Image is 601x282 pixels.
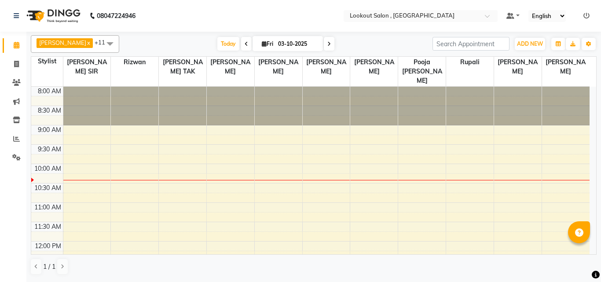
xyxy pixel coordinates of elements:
div: 11:00 AM [33,203,63,212]
span: +11 [95,39,112,46]
a: x [86,39,90,46]
span: [PERSON_NAME] [350,57,398,77]
div: 12:00 PM [33,242,63,251]
div: Stylist [31,57,63,66]
span: [PERSON_NAME] [303,57,350,77]
div: 10:30 AM [33,183,63,193]
div: 10:00 AM [33,164,63,173]
span: Rizwan [111,57,158,68]
input: Search Appointment [432,37,509,51]
div: 8:30 AM [36,106,63,115]
span: [PERSON_NAME] SIR [63,57,111,77]
span: ADD NEW [517,40,543,47]
span: [PERSON_NAME] [255,57,302,77]
button: ADD NEW [515,38,545,50]
span: 1 / 1 [43,262,55,271]
span: Fri [260,40,275,47]
div: 9:00 AM [36,125,63,135]
span: [PERSON_NAME] [494,57,542,77]
img: logo [22,4,83,28]
input: 2025-10-03 [275,37,319,51]
span: Rupali [446,57,494,68]
div: 8:00 AM [36,87,63,96]
span: [PERSON_NAME] [542,57,590,77]
span: [PERSON_NAME] [39,39,86,46]
span: Pooja [PERSON_NAME] [398,57,446,86]
span: [PERSON_NAME] [207,57,254,77]
span: [PERSON_NAME] TAK [159,57,206,77]
div: 9:30 AM [36,145,63,154]
span: Today [217,37,239,51]
iframe: chat widget [564,247,592,273]
div: 11:30 AM [33,222,63,231]
b: 08047224946 [97,4,136,28]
